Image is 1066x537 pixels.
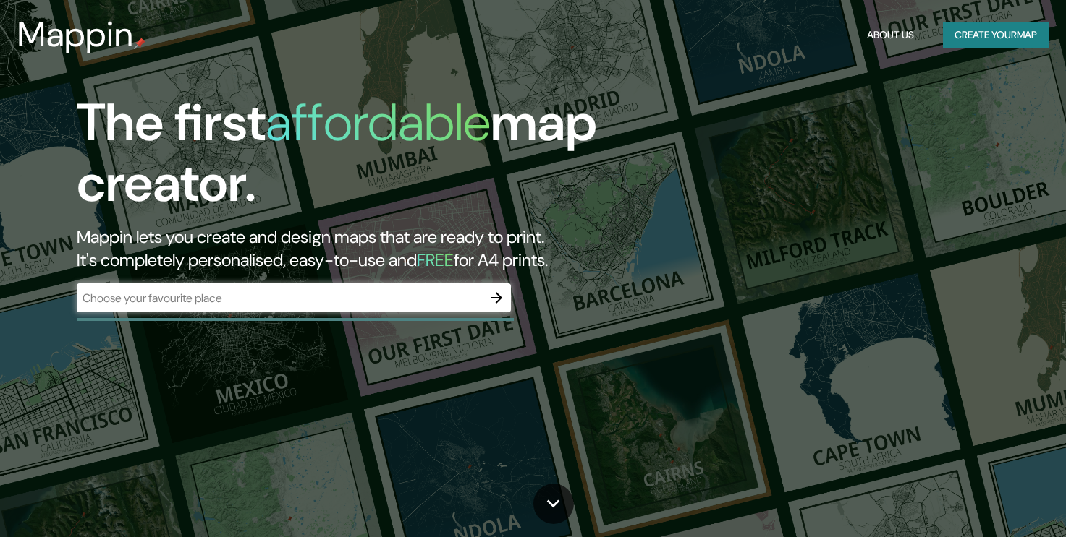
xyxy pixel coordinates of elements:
h2: Mappin lets you create and design maps that are ready to print. It's completely personalised, eas... [77,225,610,272]
img: mappin-pin [134,38,145,49]
h3: Mappin [17,14,134,55]
button: About Us [861,22,920,48]
h5: FREE [417,249,454,271]
input: Choose your favourite place [77,290,482,306]
h1: affordable [266,89,491,156]
button: Create yourmap [943,22,1049,48]
h1: The first map creator. [77,93,610,225]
